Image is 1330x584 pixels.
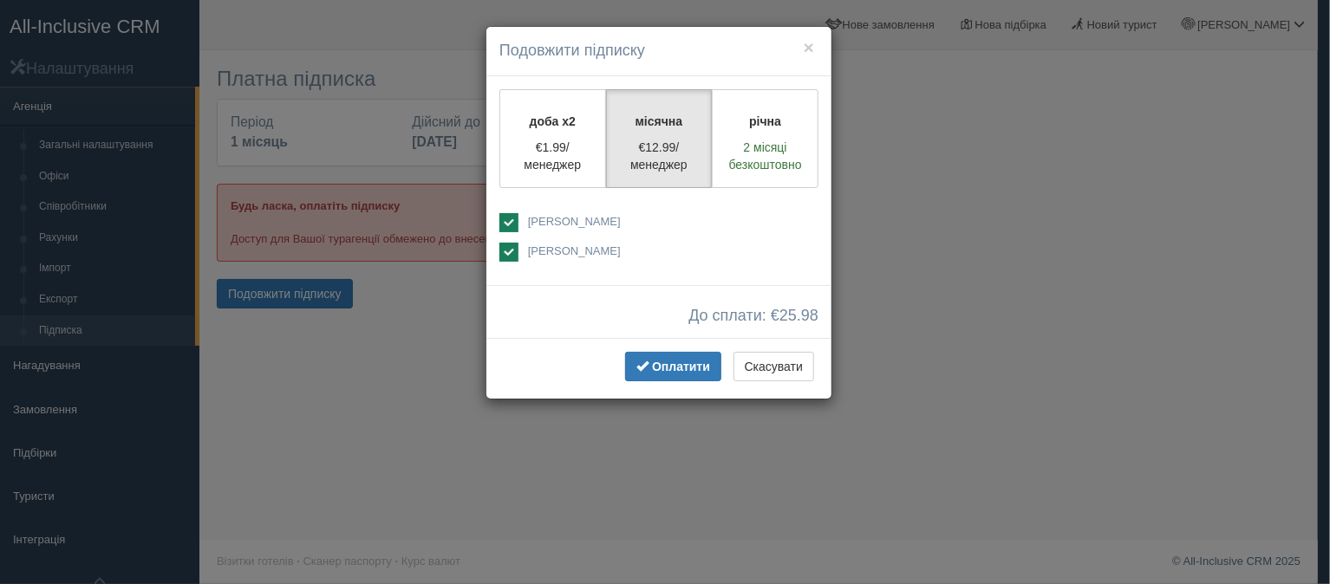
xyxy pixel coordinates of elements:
p: доба x2 [511,113,595,130]
p: 2 місяці безкоштовно [723,139,807,173]
p: €1.99/менеджер [511,139,595,173]
p: €12.99/менеджер [617,139,701,173]
p: річна [723,113,807,130]
p: місячна [617,113,701,130]
h4: Подовжити підписку [499,40,818,62]
span: Оплатити [652,360,710,373]
span: [PERSON_NAME] [528,244,621,257]
span: До сплати: € [688,308,818,325]
button: Оплатити [625,352,721,381]
button: Скасувати [733,352,814,381]
span: [PERSON_NAME] [528,215,621,228]
button: × [804,38,814,56]
span: 25.98 [779,307,818,324]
